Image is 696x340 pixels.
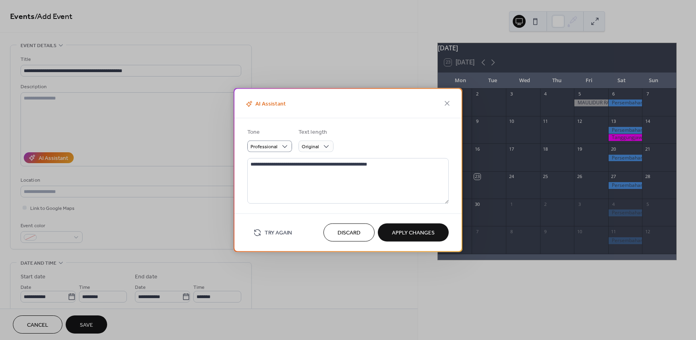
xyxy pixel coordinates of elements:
[247,128,290,137] div: Tone
[323,224,375,242] button: Discard
[392,229,435,237] span: Apply Changes
[244,100,286,109] span: AI Assistant
[298,128,332,137] div: Text length
[338,229,360,237] span: Discard
[265,229,292,237] span: Try Again
[251,142,278,151] span: Professional
[378,224,449,242] button: Apply Changes
[247,226,298,239] button: Try Again
[302,142,319,151] span: Original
